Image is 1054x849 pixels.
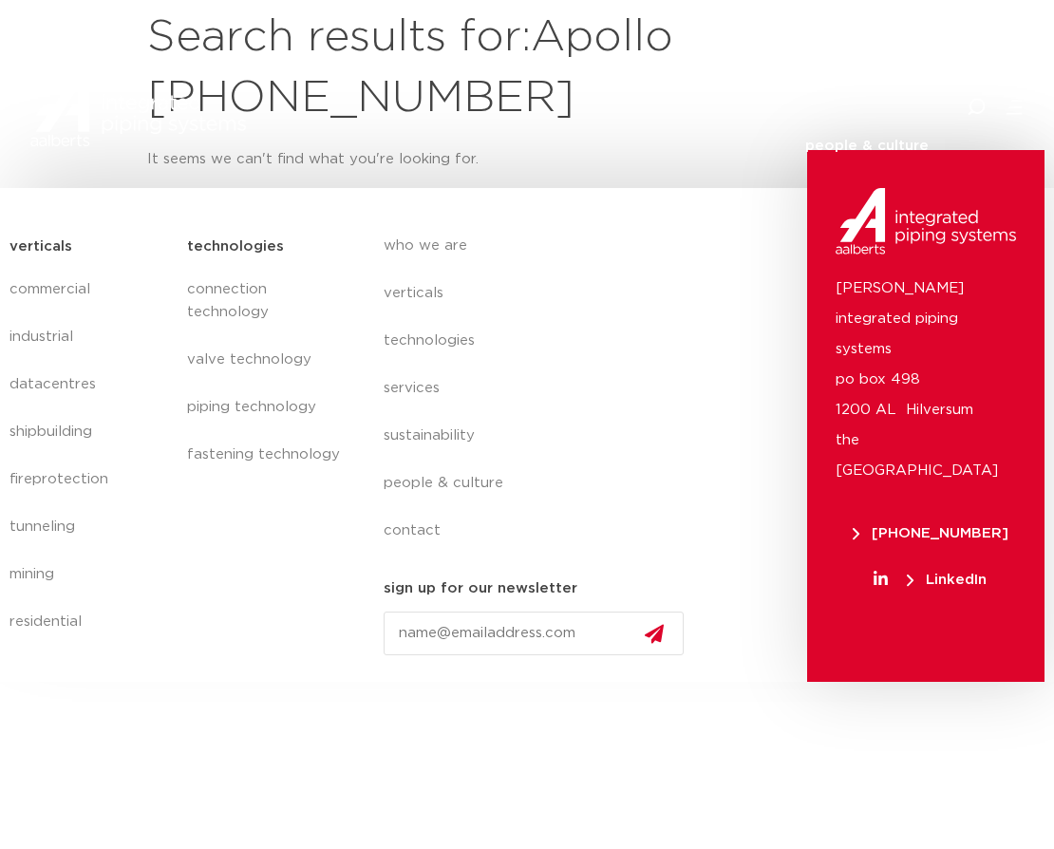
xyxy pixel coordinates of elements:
nav: Menu [187,266,346,479]
a: datacentres [9,361,168,408]
a: who we are [389,30,476,107]
img: send.svg [645,624,664,644]
a: industrial [9,313,168,361]
a: residential [9,598,168,646]
span: LinkedIn [907,573,987,587]
nav: Menu [9,266,168,646]
a: people & culture [384,460,699,507]
a: sustainability [384,412,699,460]
p: [PERSON_NAME] integrated piping systems po box 498 1200 AL Hilversum the [GEOGRAPHIC_DATA] [836,274,1016,486]
nav: Menu [384,222,699,555]
nav: Menu [255,30,929,184]
a: services [384,365,699,412]
span: [PHONE_NUMBER] [853,526,1008,540]
a: verticals [384,270,699,317]
a: technologies [384,317,699,365]
a: technologies [599,30,696,107]
a: commercial [9,266,168,313]
a: people & culture [805,107,929,184]
a: piping technology [187,384,346,431]
a: [PHONE_NUMBER] [836,526,1026,540]
h5: sign up for our newsletter [384,574,577,604]
a: verticals [506,30,569,107]
a: connection technology [187,266,346,336]
a: fastening technology [187,431,346,479]
a: who we are [384,222,699,270]
a: mining [9,551,168,598]
a: fireprotection [9,456,168,503]
a: valve technology [187,336,346,384]
a: shipbuilding [9,408,168,456]
a: LinkedIn [836,573,1026,587]
input: name@emailaddress.com [384,612,684,655]
a: services [726,30,787,107]
h5: technologies [187,232,284,262]
a: sustainability [818,30,913,107]
h5: verticals [9,232,72,262]
a: tunneling [9,503,168,551]
a: contact [384,507,699,555]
